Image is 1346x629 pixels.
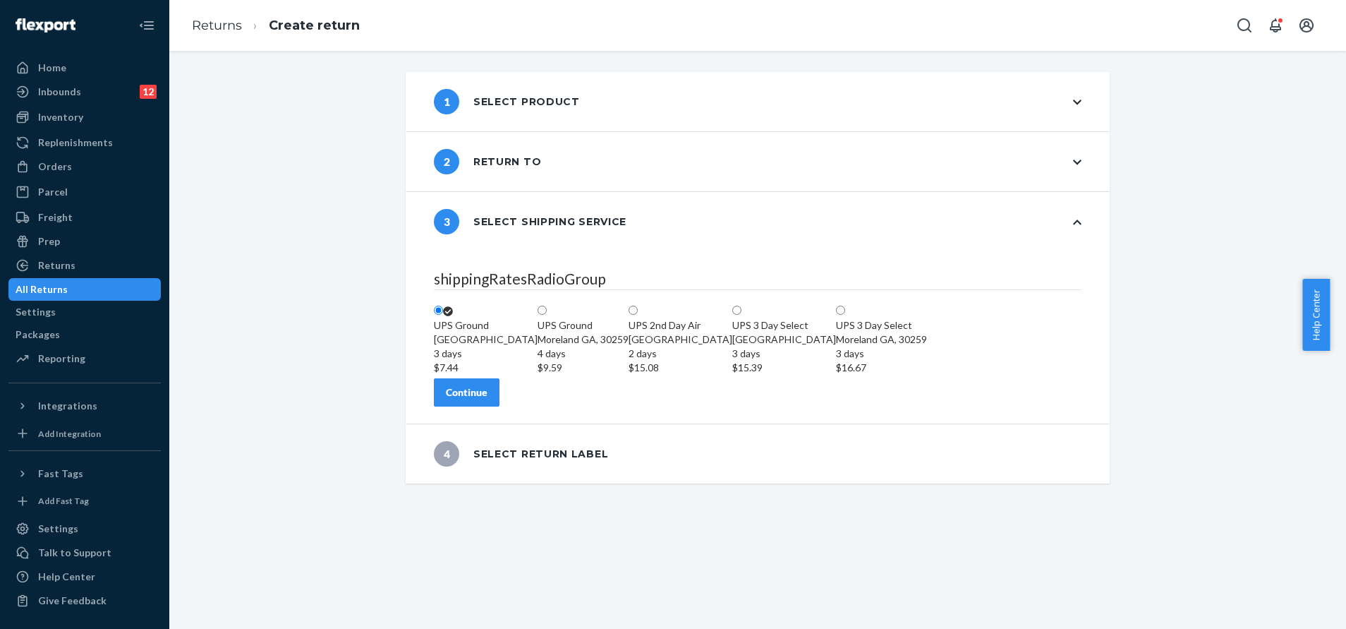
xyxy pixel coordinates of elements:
button: Continue [434,378,499,407]
div: Add Fast Tag [38,495,89,507]
div: Home [38,61,66,75]
div: Inbounds [38,85,81,99]
div: $15.08 [629,361,732,375]
div: 2 days [629,347,732,361]
div: Select shipping service [434,209,626,234]
a: Packages [8,323,161,346]
button: Talk to Support [8,541,161,564]
div: 3 days [434,347,538,361]
div: Packages [16,328,60,342]
div: Return to [434,149,541,174]
a: Orders [8,155,161,178]
div: Fast Tags [38,467,83,481]
a: Inventory [8,106,161,128]
button: Close Navigation [133,11,161,40]
div: Select return label [434,441,608,467]
div: Integrations [38,399,97,413]
button: Give Feedback [8,589,161,612]
div: Help Center [38,570,95,584]
a: Replenishments [8,131,161,154]
a: Add Integration [8,423,161,445]
a: Returns [8,254,161,277]
button: Integrations [8,395,161,417]
div: Orders [38,160,72,174]
button: Open notifications [1261,11,1290,40]
button: Open Search Box [1230,11,1259,40]
input: UPS 3 Day SelectMoreland GA, 302593 days$16.67 [836,306,845,315]
a: Settings [8,517,161,540]
input: UPS Ground[GEOGRAPHIC_DATA]3 days$7.44 [434,306,443,315]
div: Continue [446,385,487,400]
div: Reporting [38,352,85,366]
a: Inbounds12 [8,80,161,103]
div: Add Integration [38,428,101,440]
span: 1 [434,89,459,114]
a: Add Fast Tag [8,491,161,513]
div: Give Feedback [38,594,107,608]
div: Settings [38,522,78,536]
a: Help Center [8,565,161,588]
div: 4 days [538,347,629,361]
div: Parcel [38,185,68,199]
div: UPS 3 Day Select [732,318,836,333]
a: Returns [192,18,242,33]
div: Talk to Support [38,546,111,560]
a: Settings [8,301,161,323]
div: Freight [38,210,73,224]
ol: breadcrumbs [181,5,371,47]
input: UPS 2nd Day Air[GEOGRAPHIC_DATA]2 days$15.08 [629,306,638,315]
span: Support [28,10,79,23]
a: Prep [8,230,161,253]
div: All Returns [16,282,68,296]
a: Create return [269,18,360,33]
div: 3 days [732,347,836,361]
div: [GEOGRAPHIC_DATA] [629,333,732,375]
div: Prep [38,234,60,248]
button: Help Center [1302,279,1330,351]
div: [GEOGRAPHIC_DATA] [434,333,538,375]
div: 3 days [836,347,927,361]
div: $16.67 [836,361,927,375]
div: [GEOGRAPHIC_DATA] [732,333,836,375]
div: Replenishments [38,136,113,150]
div: Moreland GA, 30259 [836,333,927,375]
div: UPS Ground [434,318,538,333]
button: Open account menu [1292,11,1321,40]
div: Select product [434,89,580,114]
a: All Returns [8,278,161,301]
div: UPS 2nd Day Air [629,318,732,333]
legend: shippingRatesRadioGroup [434,268,1081,290]
div: Settings [16,305,56,319]
a: Reporting [8,347,161,370]
div: UPS 3 Day Select [836,318,927,333]
div: Moreland GA, 30259 [538,333,629,375]
a: Parcel [8,181,161,203]
span: 2 [434,149,459,174]
div: Returns [38,258,75,272]
div: $9.59 [538,361,629,375]
span: 4 [434,441,459,467]
img: Flexport logo [16,18,75,32]
span: 3 [434,209,459,234]
div: Inventory [38,110,83,124]
div: $7.44 [434,361,538,375]
button: Fast Tags [8,462,161,485]
div: 12 [140,85,157,99]
a: Freight [8,206,161,229]
input: UPS GroundMoreland GA, 302594 days$9.59 [538,306,547,315]
div: UPS Ground [538,318,629,333]
div: $15.39 [732,361,836,375]
a: Home [8,56,161,79]
input: UPS 3 Day Select[GEOGRAPHIC_DATA]3 days$15.39 [732,306,741,315]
